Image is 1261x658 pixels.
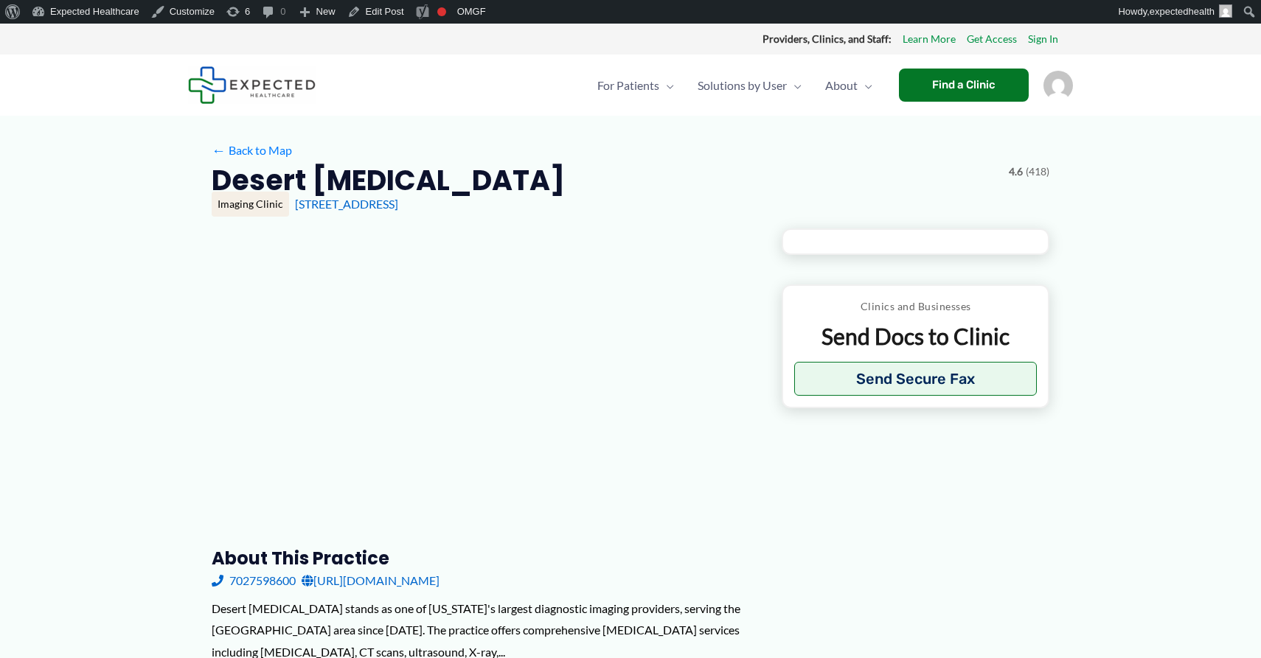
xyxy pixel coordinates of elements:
[813,60,884,111] a: AboutMenu Toggle
[794,322,1037,351] p: Send Docs to Clinic
[212,162,565,198] h2: Desert [MEDICAL_DATA]
[1026,162,1049,181] span: (418)
[212,570,296,592] a: 7027598600
[212,547,758,570] h3: About this practice
[686,60,813,111] a: Solutions by UserMenu Toggle
[659,60,674,111] span: Menu Toggle
[586,60,884,111] nav: Primary Site Navigation
[212,139,292,161] a: ←Back to Map
[295,197,398,211] a: [STREET_ADDRESS]
[1009,162,1023,181] span: 4.6
[212,143,226,157] span: ←
[188,66,316,104] img: Expected Healthcare Logo - side, dark font, small
[967,29,1017,49] a: Get Access
[794,297,1037,316] p: Clinics and Businesses
[302,570,440,592] a: [URL][DOMAIN_NAME]
[586,60,686,111] a: For PatientsMenu Toggle
[437,7,446,16] div: Focus keyphrase not set
[762,32,892,45] strong: Providers, Clinics, and Staff:
[1028,29,1058,49] a: Sign In
[899,69,1029,102] a: Find a Clinic
[825,60,858,111] span: About
[212,192,289,217] div: Imaging Clinic
[597,60,659,111] span: For Patients
[794,362,1037,396] button: Send Secure Fax
[698,60,787,111] span: Solutions by User
[787,60,802,111] span: Menu Toggle
[858,60,872,111] span: Menu Toggle
[1150,6,1215,17] span: expectedhealth
[903,29,956,49] a: Learn More
[1043,77,1073,91] a: Account icon link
